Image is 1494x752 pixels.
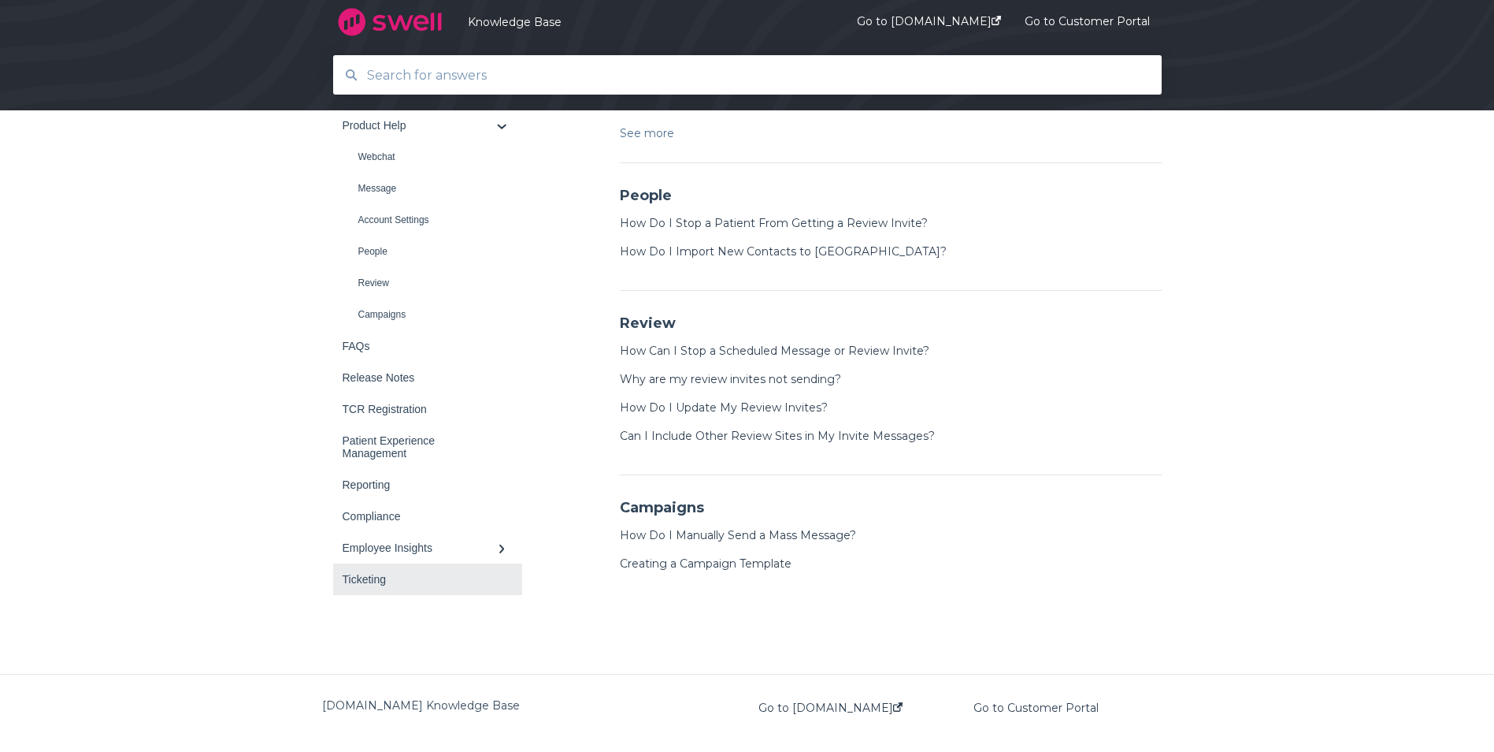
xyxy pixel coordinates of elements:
[343,510,497,523] div: Compliance
[973,702,1099,714] a: Go to Customer Portal
[333,330,522,362] a: FAQs
[358,58,1138,92] input: Search for answers
[620,185,1162,206] h4: People
[620,124,674,143] a: See more
[620,528,856,542] a: How Do I Manually Send a Mass Message?
[333,299,522,330] a: Campaigns
[333,362,522,393] a: Release Notes
[620,344,929,358] a: How Can I Stop a Scheduled Message or Review Invite?
[333,425,522,469] a: Patient Experience Management
[620,497,1162,518] h4: Campaigns
[620,313,1162,333] h4: Review
[343,371,497,384] div: Release Notes
[343,340,497,352] div: FAQs
[620,244,947,259] a: How Do I Import New Contacts to [GEOGRAPHIC_DATA]?
[333,532,522,564] a: Employee Insights
[343,478,497,491] div: Reporting
[620,216,928,230] a: How Do I Stop a Patient From Getting a Review Invite?
[468,15,810,29] a: Knowledge Base
[620,429,935,443] a: Can I Include Other Review Sites in My Invite Messages?
[758,702,903,714] a: Go to [DOMAIN_NAME]
[333,110,522,141] a: Product Help
[333,204,522,236] a: Account Settings
[620,557,791,571] a: Creating a Campaign Template
[343,542,497,554] div: Employee Insights
[333,267,522,299] a: Review
[333,141,522,173] a: Webchat
[343,573,497,586] div: Ticketing
[343,434,497,460] div: Patient Experience Management
[333,236,522,267] a: People
[333,469,522,501] a: Reporting
[333,173,522,204] a: Message
[322,696,747,715] div: [DOMAIN_NAME] Knowledge Base
[333,2,447,42] img: company logo
[333,564,522,595] a: Ticketing
[343,403,497,415] div: TCR Registration
[620,400,828,415] a: How Do I Update My Review Invites?
[333,393,522,425] a: TCR Registration
[333,501,522,532] a: Compliance
[343,119,497,132] div: Product Help
[620,372,841,386] a: Why are my review invites not sending?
